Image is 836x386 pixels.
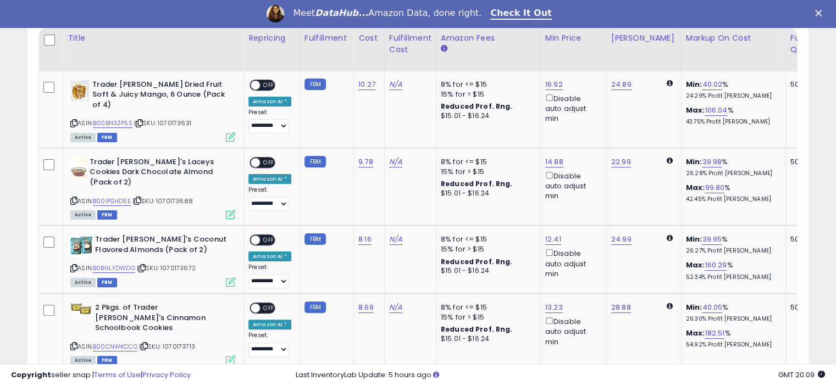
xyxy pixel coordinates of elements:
b: Max: [686,260,705,270]
div: Markup on Cost [686,32,781,44]
div: Last InventoryLab Update: 5 hours ago. [296,370,825,381]
a: 39.98 [702,156,722,167]
div: Close [815,10,826,16]
div: $15.01 - $16.24 [441,266,532,276]
div: Disable auto adjust min [545,92,598,124]
b: Min: [686,156,702,167]
span: OFF [260,304,278,313]
b: Max: [686,182,705,193]
b: Min: [686,79,702,89]
div: Disable auto adjust min [545,315,598,347]
div: ASIN: [70,234,235,286]
span: | SKU: 1070173688 [132,197,193,205]
b: Reduced Prof. Rng. [441,325,513,334]
b: Max: [686,328,705,338]
b: Reduced Prof. Rng. [441,257,513,266]
p: 26.30% Profit [PERSON_NAME] [686,315,777,323]
b: Trader [PERSON_NAME] Dried Fruit Soft & Juicy Mango, 6 Ounce (Pack of 4) [92,80,226,113]
div: Title [68,32,239,44]
div: Preset: [248,109,291,133]
div: % [686,303,777,323]
div: Cost [358,32,380,44]
div: Fulfillment [304,32,349,44]
div: Amazon AI * [248,251,291,261]
div: % [686,183,777,203]
div: Fulfillment Cost [389,32,431,55]
div: seller snap | | [11,370,191,381]
a: 24.99 [611,234,632,245]
span: FBM [97,278,117,287]
b: Min: [686,234,702,244]
a: Check It Out [490,8,552,20]
img: 41CKiBvS61L._SL40_.jpg [70,303,92,315]
div: Preset: [248,332,291,356]
div: Preset: [248,186,291,211]
div: Disable auto adjust min [545,247,598,279]
img: Profile image for Georgie [267,5,284,23]
a: 12.41 [545,234,561,245]
small: FBM [304,233,326,245]
p: 43.75% Profit [PERSON_NAME] [686,118,777,126]
b: Trader [PERSON_NAME]'s Coconut Flavored Almonds (Pack of 2) [95,234,229,258]
div: ASIN: [70,80,235,141]
div: % [686,328,777,349]
img: 51rNEzifgrL._SL40_.jpg [70,234,92,256]
div: 8% for <= $15 [441,157,532,167]
div: % [686,157,777,177]
a: 13.23 [545,302,563,313]
small: FBM [304,79,326,90]
div: % [686,105,777,126]
strong: Copyright [11,370,51,380]
div: 8% for <= $15 [441,234,532,244]
a: 24.89 [611,79,632,90]
b: Min: [686,302,702,312]
small: Amazon Fees. [441,44,447,54]
a: 39.95 [702,234,722,245]
a: 160.29 [705,260,727,271]
div: Amazon AI * [248,174,291,184]
b: Reduced Prof. Rng. [441,102,513,111]
div: ASIN: [70,157,235,218]
a: Privacy Policy [142,370,191,380]
span: All listings currently available for purchase on Amazon [70,133,96,142]
div: $15.01 - $16.24 [441,189,532,198]
p: 24.29% Profit [PERSON_NAME] [686,92,777,100]
div: 15% for > $15 [441,244,532,254]
div: Repricing [248,32,295,44]
a: 8.69 [358,302,374,313]
div: Amazon AI * [248,320,291,329]
a: 22.99 [611,156,631,167]
div: Min Price [545,32,602,44]
img: 4152KpNRTdL._SL40_.jpg [70,157,87,179]
a: N/A [389,156,402,167]
div: Meet Amazon Data, done right. [293,8,481,19]
img: 51ygNqfvZoL._SL40_.jpg [70,80,90,102]
span: OFF [260,80,278,89]
a: B0BNLYDWDG [93,264,135,273]
div: Amazon AI * [248,97,291,107]
a: 182.51 [705,328,724,339]
span: OFF [260,236,278,245]
div: $15.01 - $16.24 [441,334,532,344]
small: FBM [304,301,326,313]
div: 15% for > $15 [441,312,532,322]
div: 500 [790,80,824,89]
a: 40.02 [702,79,722,90]
a: B00IPSHD5E [93,197,131,206]
a: 10.27 [358,79,375,90]
a: N/A [389,79,402,90]
div: 8% for <= $15 [441,80,532,89]
span: OFF [260,158,278,167]
a: 8.16 [358,234,372,245]
span: FBM [97,133,117,142]
span: All listings currently available for purchase on Amazon [70,278,96,287]
div: 500 [790,157,824,167]
a: B00CNWKCCO [93,342,137,351]
div: % [686,234,777,255]
div: Fulfillable Quantity [790,32,828,55]
b: Max: [686,105,705,115]
p: 54.92% Profit [PERSON_NAME] [686,341,777,349]
b: Trader [PERSON_NAME]'s Laceys Cookies Dark Chocolate Almond (Pack of 2) [90,157,223,191]
p: 42.45% Profit [PERSON_NAME] [686,195,777,203]
div: 500 [790,234,824,244]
